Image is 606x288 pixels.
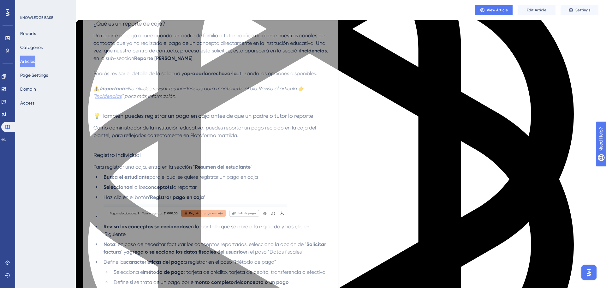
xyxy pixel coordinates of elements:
span: View Article [487,8,508,13]
iframe: UserGuiding AI Assistant Launcher [579,263,598,282]
div: KNOWLEDGE BASE [20,15,53,20]
strong: Resumen del estudiante [195,164,251,170]
button: Categories [20,42,43,53]
em: " para más información. [122,93,176,99]
span: Podrás revisar el detalle de la solicitud y [93,70,184,76]
span: . [193,55,194,61]
button: Reports [20,28,36,39]
strong: 'Registrar pago en caja' [149,194,205,200]
span: utilizando las opciones disponibles. [237,70,317,76]
strong: Busca el estudiante [104,174,149,180]
strong: aprobarla [184,70,208,76]
strong: agrega o selecciona los datos fiscales del usuario [126,249,243,255]
span: a registrar en el paso "Método de pago" [184,259,276,265]
span: el o los [129,184,145,190]
span: del [234,279,241,285]
strong: Nota [104,241,115,247]
span: Registro individual [93,152,141,158]
button: Access [20,97,34,109]
strong: Incidencias [300,48,327,54]
span: Un reporte de caja ocurre cuando un padre de familia o tutor notifica mediante nuestros canales d... [93,33,327,54]
span: 💡 También puedes registrar un pago en caja antes de que un padre o tutor lo reporte [93,112,313,119]
span: ¿Qué es un reporte de caja? [93,20,165,27]
span: Settings [575,8,591,13]
span: Need Help? [15,2,39,9]
span: Para registrar una caja, entra en la sección " [93,164,195,170]
button: View Article [475,5,513,15]
span: en la pantalla que se abre a la izquierda y has clic en 'Siguiente' [104,224,311,237]
span: a reportar [173,184,197,190]
strong: concepto(s) [145,184,173,190]
span: " [251,164,252,170]
strong: ⚠️ [93,86,100,92]
a: Incidencias [95,93,122,99]
span: o [208,70,211,76]
span: " y [121,249,126,255]
span: Define si se trata de un pago por el [114,279,194,285]
button: Domain [20,83,36,95]
span: : tarjeta de crédito, tarjeta de debito, transferencia o efectivo [184,269,325,275]
button: Articles [20,56,35,67]
span: Edit Article [527,8,546,13]
strong: características del pago [126,259,184,265]
span: Haz clic en el botón [104,194,149,200]
strong: Importante: [100,86,128,92]
em: No olvides revisar tus incidencias para mantenerte al día. [128,86,258,92]
strong: Solicitar factura [104,241,327,255]
span: para el cual se quiere registrar un pago en caja [149,174,258,180]
strong: Reporte [PERSON_NAME] [134,55,193,61]
strong: monto completo [194,279,234,285]
strong: Selecciona [104,184,129,190]
button: Page Settings [20,69,48,81]
span: en el paso "Datos fiscales" [243,249,303,255]
strong: Revisa los conceptos seleccionados [104,224,188,230]
button: Edit Article [518,5,555,15]
span: Selecciona el [114,269,144,275]
strong: método de pago [144,269,184,275]
button: Settings [561,5,598,15]
span: Como administrador de la institución educativa, puedes reportar un pago recibido en la caja del p... [93,125,317,138]
strong: rechazarla [211,70,237,76]
span: : en caso de necesitar facturar los conceptos reportados, selecciona la opción de " [115,241,306,247]
span: Define las [104,259,126,265]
